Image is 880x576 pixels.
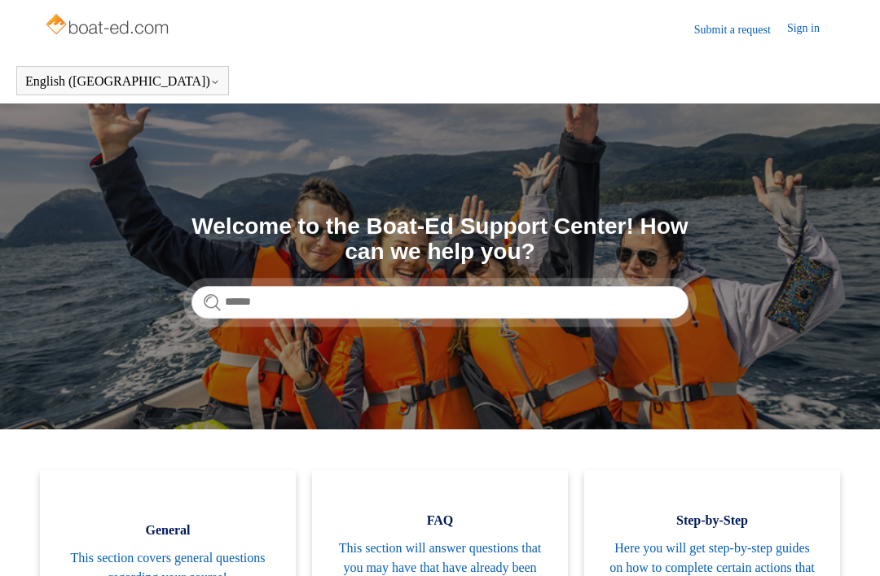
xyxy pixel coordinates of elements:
img: Boat-Ed Help Center home page [44,10,174,42]
button: English ([GEOGRAPHIC_DATA]) [25,74,220,89]
a: Submit a request [694,21,787,38]
span: FAQ [337,511,543,530]
input: Search [191,286,689,319]
h1: Welcome to the Boat-Ed Support Center! How can we help you? [191,214,689,265]
a: Sign in [787,20,836,39]
span: General [64,521,271,540]
span: Step-by-Step [609,511,816,530]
